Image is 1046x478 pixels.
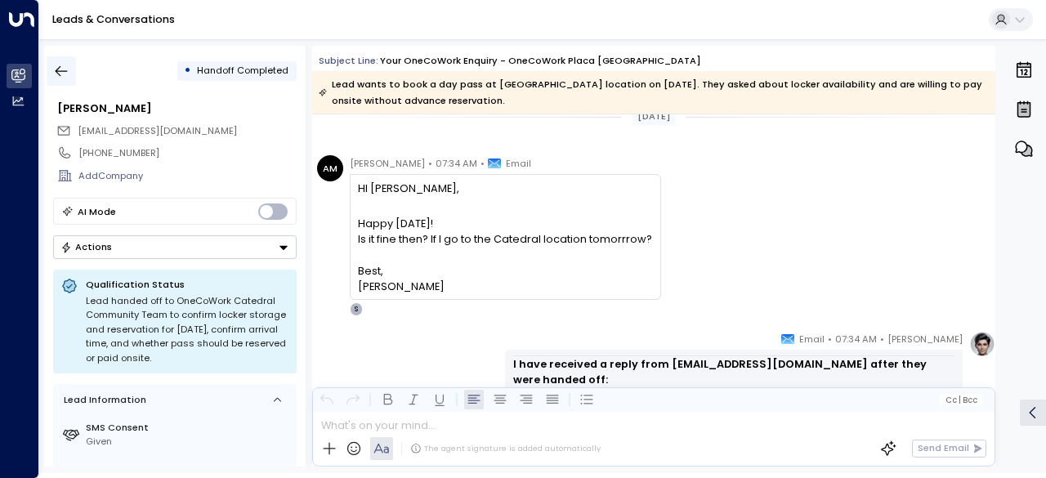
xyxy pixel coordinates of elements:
[358,231,652,279] div: Is it fine then? If I go to the Catedral location tomorrrow? Best,
[317,155,343,181] div: AM
[184,59,191,83] div: •
[197,64,288,77] span: Handoff Completed
[506,155,531,172] span: Email
[78,124,237,138] span: aakritimlhtr@outlook.com
[940,394,982,406] button: Cc|Bcc
[835,331,877,347] span: 07:34 AM
[410,443,601,454] div: The agent signature is added automatically
[380,54,701,68] div: Your OneCoWork Enquiry - OneCoWork Placa [GEOGRAPHIC_DATA]
[828,331,832,347] span: •
[887,331,963,347] span: [PERSON_NAME]
[78,169,296,183] div: AddCompany
[880,331,884,347] span: •
[59,393,146,407] div: Lead Information
[319,76,987,109] div: Lead wants to book a day pass at [GEOGRAPHIC_DATA] location on [DATE]. They asked about locker av...
[78,146,296,160] div: [PHONE_NUMBER]
[513,357,929,386] strong: I have received a reply from [EMAIL_ADDRESS][DOMAIN_NAME] after they were handed off:
[632,107,676,126] div: [DATE]
[78,124,237,137] span: [EMAIL_ADDRESS][DOMAIN_NAME]
[959,395,961,404] span: |
[945,395,977,404] span: Cc Bcc
[53,235,297,259] div: Button group with a nested menu
[78,203,116,220] div: AI Mode
[350,155,425,172] span: [PERSON_NAME]
[358,181,652,196] div: HI [PERSON_NAME],
[436,155,477,172] span: 07:34 AM
[358,279,652,294] div: [PERSON_NAME]
[57,101,296,116] div: [PERSON_NAME]
[319,54,378,67] span: Subject Line:
[969,331,995,357] img: profile-logo.png
[350,302,363,315] div: S
[358,216,652,231] div: Happy [DATE]!
[343,390,363,409] button: Redo
[481,155,485,172] span: •
[86,435,291,449] div: Given
[428,155,432,172] span: •
[799,331,825,347] span: Email
[317,390,337,409] button: Undo
[52,12,175,26] a: Leads & Conversations
[86,421,291,435] label: SMS Consent
[53,235,297,259] button: Actions
[86,294,288,366] div: Lead handed off to OneCoWork Catedral Community Team to confirm locker storage and reservation fo...
[60,241,112,252] div: Actions
[86,278,288,291] p: Qualification Status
